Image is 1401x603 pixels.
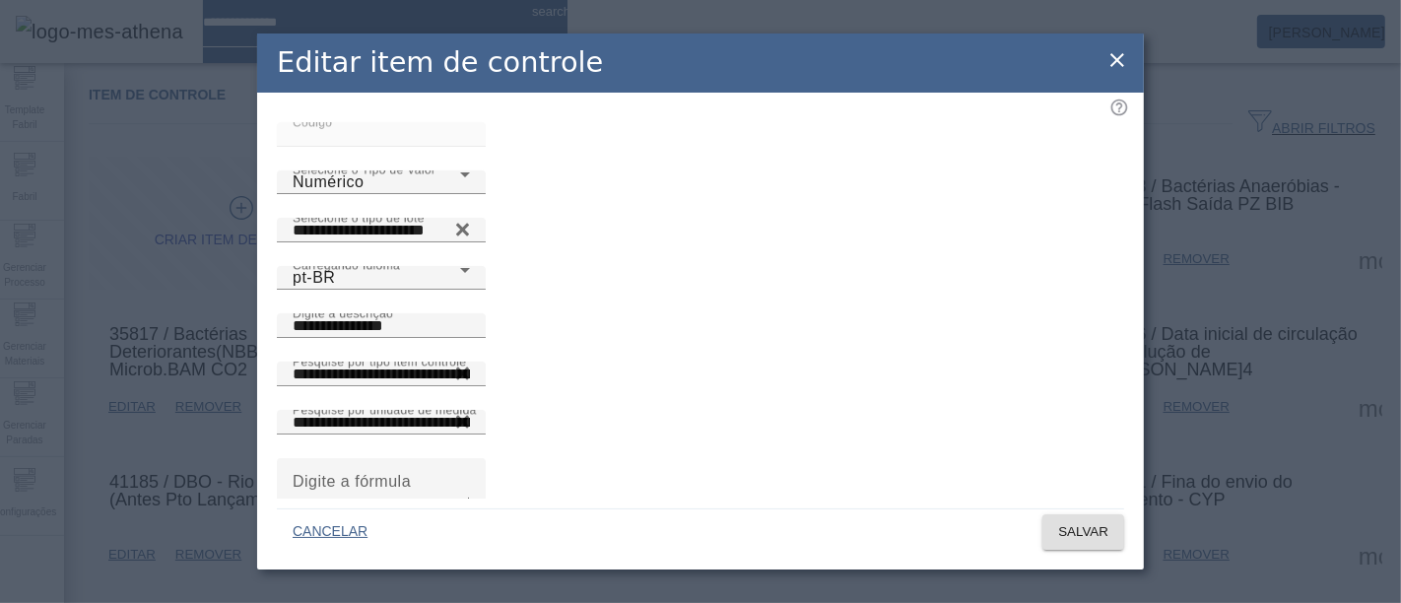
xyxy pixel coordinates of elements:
mat-label: Digite a descrição [293,306,393,319]
span: SALVAR [1058,522,1108,542]
mat-label: Código [293,115,332,128]
h2: Editar item de controle [277,41,603,84]
mat-label: Digite a fórmula [293,473,411,490]
span: CANCELAR [293,522,367,542]
span: pt-BR [293,269,335,286]
input: Number [293,411,470,435]
input: Number [293,219,470,242]
button: CANCELAR [277,514,383,550]
input: Number [293,363,470,386]
button: SALVAR [1042,514,1124,550]
mat-label: Selecione o tipo de lote [293,211,425,224]
span: Numérico [293,173,364,190]
mat-label: Pesquise por unidade de medida [293,403,477,416]
mat-label: Pesquise por tipo item controle [293,355,466,368]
